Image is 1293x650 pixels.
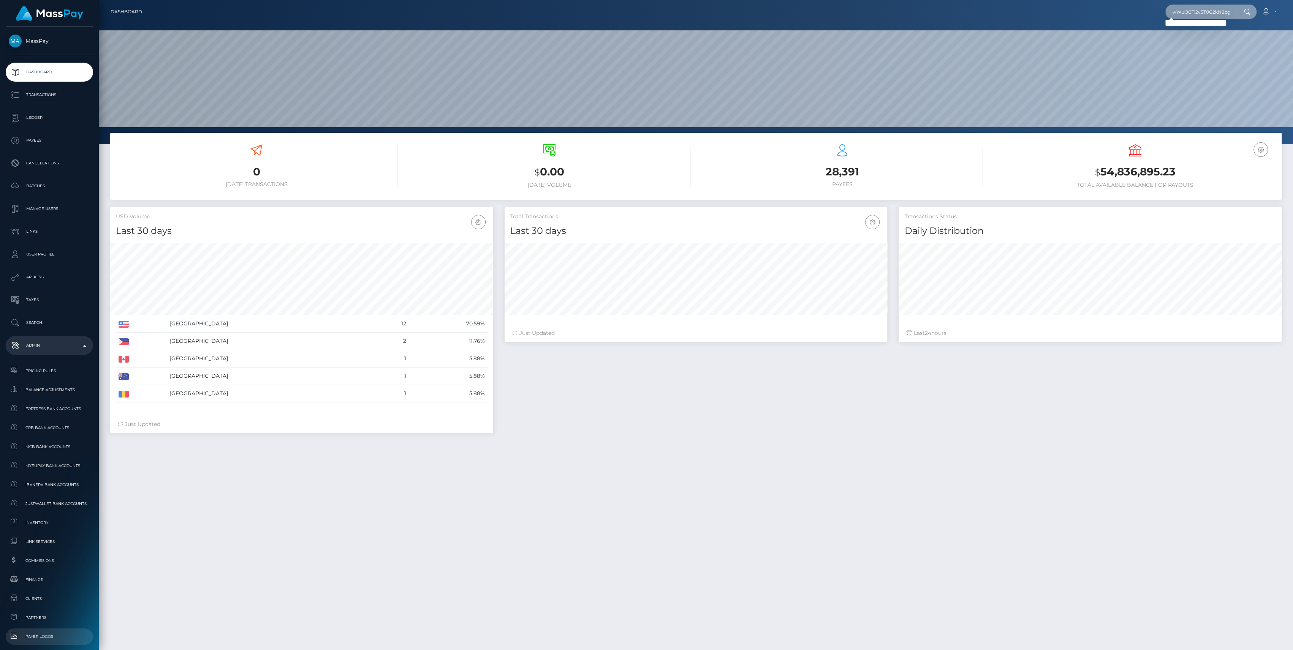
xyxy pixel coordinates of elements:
[375,385,409,402] td: 1
[409,333,487,350] td: 11.76%
[9,66,90,78] p: Dashboard
[6,458,93,474] a: MyEUPay Bank Accounts
[9,461,90,470] span: MyEUPay Bank Accounts
[375,333,409,350] td: 2
[9,499,90,508] span: JustWallet Bank Accounts
[9,442,90,451] span: MCB Bank Accounts
[6,38,93,44] span: MassPay
[6,609,93,626] a: Partners
[6,401,93,417] a: Fortress Bank Accounts
[375,368,409,385] td: 1
[116,213,487,221] h5: USD Volume
[118,420,486,428] div: Just Updated
[512,329,880,337] div: Just Updated
[9,158,90,169] p: Cancellations
[994,182,1276,188] h6: Total Available Balance for Payouts
[6,590,93,607] a: Clients
[510,224,882,238] h4: Last 30 days
[409,385,487,402] td: 5.88%
[9,35,22,47] img: MassPay
[6,336,93,355] a: Admin
[6,85,93,104] a: Transactions
[167,333,375,350] td: [GEOGRAPHIC_DATA]
[6,533,93,550] a: Link Services
[375,350,409,368] td: 1
[924,330,931,336] span: 24
[6,420,93,436] a: CRB Bank Accounts
[6,552,93,569] a: Commissions
[6,571,93,588] a: Finance
[9,180,90,192] p: Batches
[9,271,90,283] p: API Keys
[6,63,93,82] a: Dashboard
[167,368,375,385] td: [GEOGRAPHIC_DATA]
[6,222,93,241] a: Links
[167,385,375,402] td: [GEOGRAPHIC_DATA]
[6,177,93,196] a: Batches
[6,363,93,379] a: Pricing Rules
[9,518,90,527] span: Inventory
[6,476,93,493] a: Ibanera Bank Accounts
[6,439,93,455] a: MCB Bank Accounts
[6,382,93,398] a: Balance Adjustments
[994,164,1276,180] h3: 54,836,895.23
[16,6,83,21] img: MassPay Logo
[119,373,129,380] img: AU.png
[702,164,983,179] h3: 28,391
[6,154,93,173] a: Cancellations
[409,315,487,333] td: 70.59%
[116,181,397,188] h6: [DATE] Transactions
[116,164,397,179] h3: 0
[9,613,90,622] span: Partners
[111,4,142,20] a: Dashboard
[119,391,129,398] img: RO.png
[6,131,93,150] a: Payees
[9,226,90,237] p: Links
[409,182,690,188] h6: [DATE] Volume
[119,356,129,363] img: CA.png
[6,245,93,264] a: User Profile
[119,321,129,328] img: US.png
[702,181,983,188] h6: Payees
[9,366,90,375] span: Pricing Rules
[9,317,90,328] p: Search
[904,224,1276,238] h4: Daily Distribution
[9,385,90,394] span: Balance Adjustments
[375,315,409,333] td: 12
[9,480,90,489] span: Ibanera Bank Accounts
[9,89,90,101] p: Transactions
[9,249,90,260] p: User Profile
[904,213,1276,221] h5: Transactions Status
[6,108,93,127] a: Ledger
[6,628,93,645] a: Payer Logos
[6,290,93,309] a: Taxes
[119,338,129,345] img: PH.png
[9,537,90,546] span: Link Services
[9,203,90,215] p: Manage Users
[510,213,882,221] h5: Total Transactions
[9,135,90,146] p: Payees
[6,495,93,512] a: JustWallet Bank Accounts
[1095,167,1100,178] small: $
[9,294,90,306] p: Taxes
[1165,5,1237,19] input: Search...
[409,164,690,180] h3: 0.00
[409,368,487,385] td: 5.88%
[6,268,93,287] a: API Keys
[9,404,90,413] span: Fortress Bank Accounts
[9,556,90,565] span: Commissions
[167,350,375,368] td: [GEOGRAPHIC_DATA]
[9,594,90,603] span: Clients
[535,167,540,178] small: $
[6,313,93,332] a: Search
[9,340,90,351] p: Admin
[409,350,487,368] td: 5.88%
[6,199,93,218] a: Manage Users
[9,575,90,584] span: Finance
[6,514,93,531] a: Inventory
[906,329,1274,337] div: Last hours
[9,112,90,123] p: Ledger
[9,632,90,641] span: Payer Logos
[167,315,375,333] td: [GEOGRAPHIC_DATA]
[9,423,90,432] span: CRB Bank Accounts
